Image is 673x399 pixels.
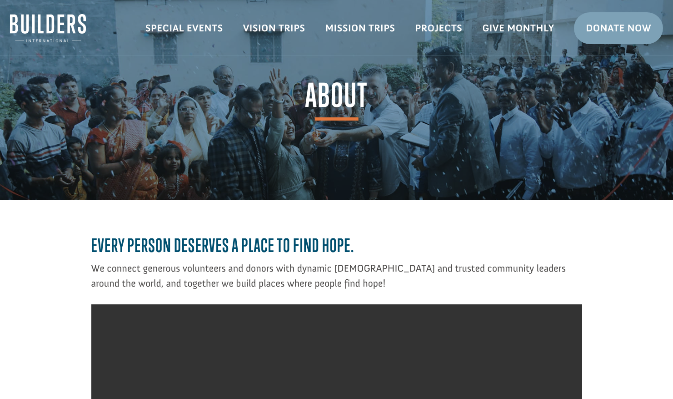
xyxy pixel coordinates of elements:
a: Special Events [135,15,233,41]
h3: Every person deserves a place to find hope. [91,235,582,261]
a: Give Monthly [472,15,564,41]
a: Projects [405,15,473,41]
span: About [305,79,368,121]
p: We connect generous volunteers and donors with dynamic [DEMOGRAPHIC_DATA] and trusted community l... [91,261,582,291]
a: Vision Trips [233,15,315,41]
img: Builders International [10,14,86,42]
a: Donate Now [574,12,663,44]
a: Mission Trips [315,15,405,41]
